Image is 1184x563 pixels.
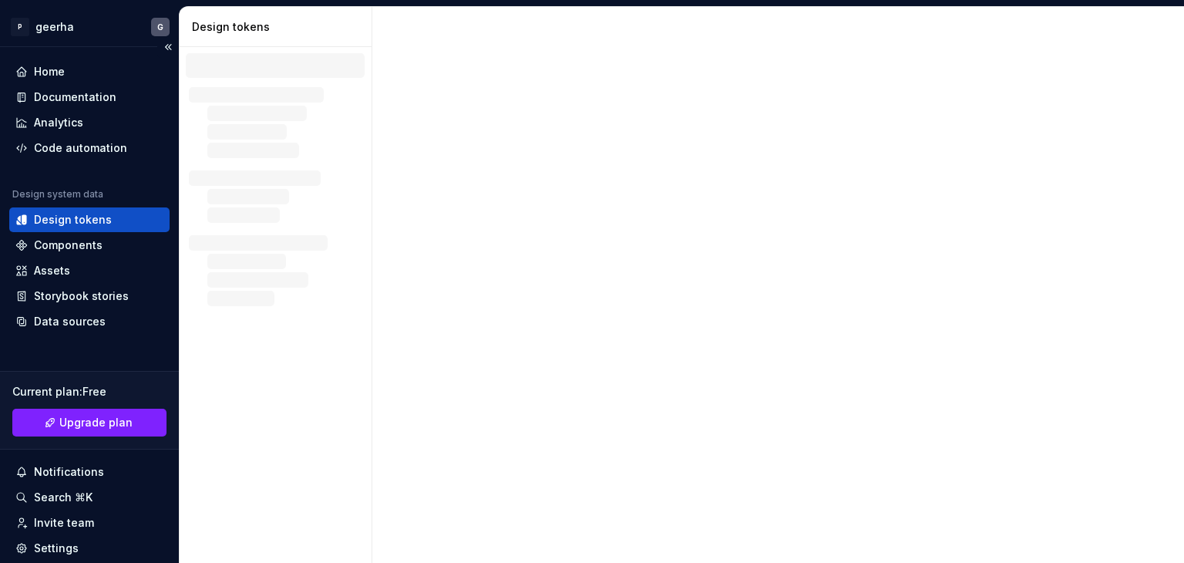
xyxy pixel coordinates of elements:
[9,233,170,258] a: Components
[9,110,170,135] a: Analytics
[34,212,112,228] div: Design tokens
[34,490,92,505] div: Search ⌘K
[192,19,365,35] div: Design tokens
[9,59,170,84] a: Home
[9,258,170,283] a: Assets
[9,284,170,308] a: Storybook stories
[34,464,104,480] div: Notifications
[34,89,116,105] div: Documentation
[11,18,29,36] div: P
[34,263,70,278] div: Assets
[9,536,170,561] a: Settings
[12,409,166,437] button: Upgrade plan
[157,21,163,33] div: G
[34,288,129,304] div: Storybook stories
[9,136,170,160] a: Code automation
[9,309,170,334] a: Data sources
[12,384,166,399] div: Current plan : Free
[157,36,179,58] button: Collapse sidebar
[9,460,170,484] button: Notifications
[34,64,65,79] div: Home
[3,10,176,43] button: PgeerhaG
[59,415,133,430] span: Upgrade plan
[9,511,170,535] a: Invite team
[34,314,106,329] div: Data sources
[9,485,170,510] button: Search ⌘K
[34,541,79,556] div: Settings
[9,207,170,232] a: Design tokens
[35,19,74,35] div: geerha
[9,85,170,110] a: Documentation
[12,188,103,201] div: Design system data
[34,515,94,531] div: Invite team
[34,115,83,130] div: Analytics
[34,140,127,156] div: Code automation
[34,238,103,253] div: Components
